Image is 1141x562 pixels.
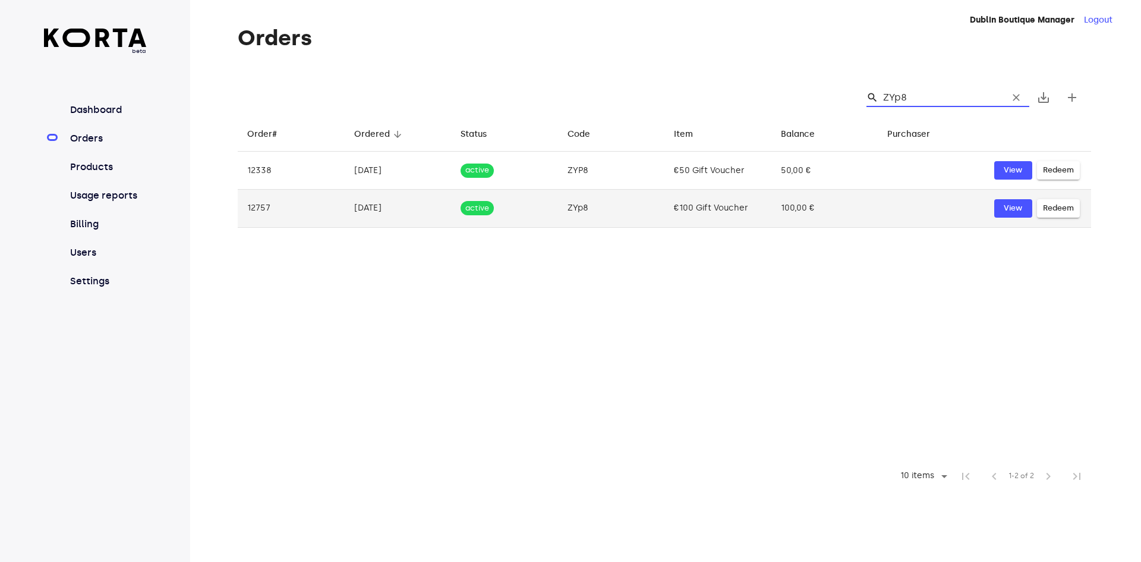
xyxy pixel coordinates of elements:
[1010,92,1022,103] span: clear
[68,246,147,260] a: Users
[1043,164,1074,177] span: Redeem
[238,26,1091,50] h1: Orders
[461,203,494,214] span: active
[568,127,606,142] span: Code
[664,190,771,228] td: €100 Gift Voucher
[887,127,945,142] span: Purchaser
[1036,90,1051,105] span: save_alt
[1003,84,1029,111] button: Clear Search
[994,199,1032,218] button: View
[568,127,590,142] div: Code
[866,92,878,103] span: Search
[461,127,502,142] span: Status
[994,161,1032,180] button: View
[1000,202,1026,215] span: View
[1034,462,1063,491] span: Next Page
[68,274,147,288] a: Settings
[44,29,147,55] a: beta
[354,127,405,142] span: Ordered
[558,152,665,190] td: ZYP8
[68,131,147,146] a: Orders
[68,103,147,117] a: Dashboard
[664,152,771,190] td: €50 Gift Voucher
[1029,83,1058,112] button: Export
[893,467,951,485] div: 10 items
[247,127,292,142] span: Order#
[674,127,693,142] div: Item
[887,127,930,142] div: Purchaser
[558,190,665,228] td: ZYp8
[247,127,277,142] div: Order#
[1008,470,1034,482] span: 1-2 of 2
[461,127,487,142] div: Status
[1000,164,1026,177] span: View
[674,127,708,142] span: Item
[461,165,494,176] span: active
[68,217,147,231] a: Billing
[1063,462,1091,491] span: Last Page
[1037,199,1080,218] button: Redeem
[44,29,147,47] img: Korta
[1084,14,1112,26] button: Logout
[44,47,147,55] span: beta
[980,462,1008,491] span: Previous Page
[897,471,937,481] div: 10 items
[781,127,815,142] div: Balance
[781,127,830,142] span: Balance
[68,160,147,174] a: Products
[345,152,452,190] td: [DATE]
[1037,161,1080,180] button: Redeem
[1058,83,1086,112] button: Create new gift card
[771,152,878,190] td: 50,00 €
[68,189,147,203] a: Usage reports
[345,190,452,228] td: [DATE]
[238,190,345,228] td: 12757
[883,88,998,107] input: Search
[771,190,878,228] td: 100,00 €
[354,127,390,142] div: Ordered
[1043,202,1074,215] span: Redeem
[1065,90,1079,105] span: add
[392,129,403,140] span: arrow_downward
[951,462,980,491] span: First Page
[238,152,345,190] td: 12338
[970,15,1074,25] strong: Dublin Boutique Manager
